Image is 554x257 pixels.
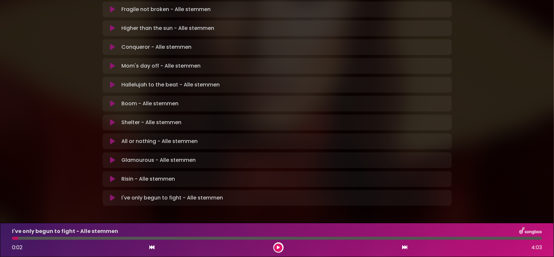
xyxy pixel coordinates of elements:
[121,119,181,126] p: Shelter - Alle stemmen
[12,227,118,235] p: I've only begun to fight - Alle stemmen
[121,175,175,183] p: Risin - Alle stemmen
[121,137,198,145] p: All or nothing - Alle stemmen
[121,6,211,13] p: Fragile not broken - Alle stemmen
[121,194,223,202] p: I've only begun to fight - Alle stemmen
[121,81,220,89] p: Hallelujah to the beat - Alle stemmen
[121,24,214,32] p: Higher than the sun - Alle stemmen
[121,156,196,164] p: Glamourous - Alle stemmen
[121,62,201,70] p: Mom's day off - Alle stemmen
[121,43,191,51] p: Conqueror - Alle stemmen
[121,100,179,108] p: Boom - Alle stemmen
[519,227,542,236] img: songbox-logo-white.png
